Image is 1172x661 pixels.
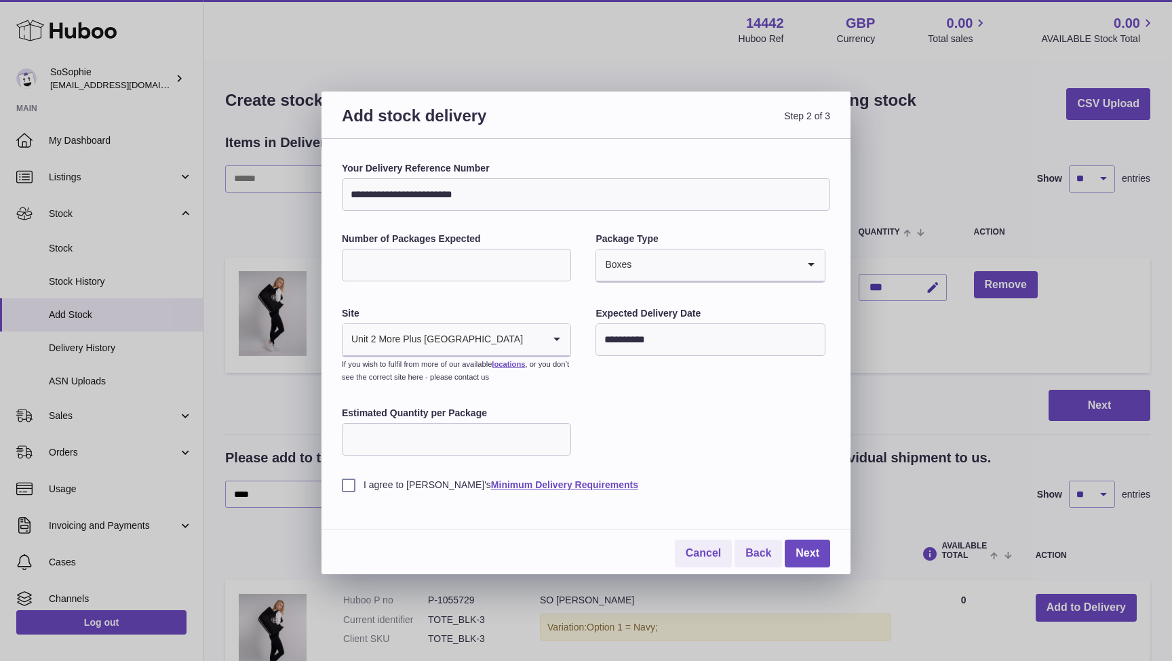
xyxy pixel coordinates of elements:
a: Minimum Delivery Requirements [491,479,638,490]
a: Back [735,540,782,567]
label: Expected Delivery Date [595,307,825,320]
a: Cancel [675,540,732,567]
a: Next [785,540,830,567]
h3: Add stock delivery [342,105,586,142]
label: Estimated Quantity per Package [342,407,571,420]
label: I agree to [PERSON_NAME]'s [342,479,830,492]
div: Search for option [343,324,570,357]
label: Number of Packages Expected [342,233,571,245]
label: Your Delivery Reference Number [342,162,830,175]
div: Search for option [596,249,824,282]
span: Unit 2 More Plus [GEOGRAPHIC_DATA] [343,324,524,355]
label: Site [342,307,571,320]
span: Step 2 of 3 [586,105,830,142]
label: Package Type [595,233,825,245]
input: Search for option [632,249,797,281]
input: Search for option [524,324,543,355]
small: If you wish to fulfil from more of our available , or you don’t see the correct site here - pleas... [342,360,569,381]
a: locations [492,360,525,368]
span: Boxes [596,249,632,281]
